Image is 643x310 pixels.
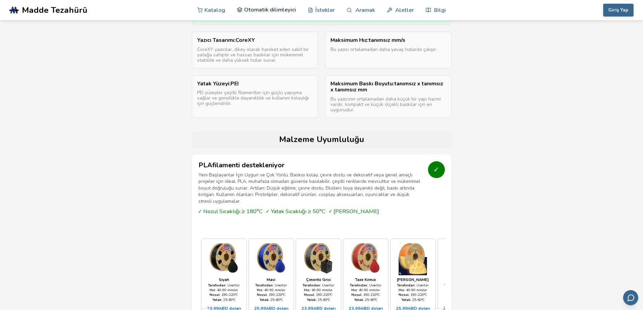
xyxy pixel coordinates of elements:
[255,283,274,287] font: Tarafından:
[212,298,222,302] font: Yatak:
[323,298,327,302] font: 60
[417,283,429,287] font: Uvertür
[279,134,364,145] font: Malzeme Uyumluluğu
[266,207,269,215] font: ✓
[330,36,367,44] font: Maksimum Hız
[304,292,315,297] font: Nozul:
[276,298,280,302] font: 60
[275,288,285,292] font: mm/sn
[434,6,446,14] font: Bilgi
[264,288,268,292] font: 40
[268,288,270,292] font: -
[260,298,269,302] font: Yatak:
[227,298,229,302] font: -
[212,161,240,170] font: filamenti
[418,292,424,297] font: 220
[271,207,325,215] font: Yatak Sıcaklığı ≥ 50°C
[397,283,416,287] font: Tarafından:
[203,207,263,215] font: Nozul Sıcaklığı ≥ 180°C
[304,288,311,292] font: Hız:
[234,36,236,44] font: :
[401,298,411,302] font: Yatak:
[365,298,369,302] font: 25
[333,207,379,215] font: [PERSON_NAME]
[329,207,332,215] font: ✓
[210,288,216,292] font: Hız:
[197,89,309,107] font: PEI yüzeyler çeşitli filamentler için güçlü yapışma sağlar ve genellikle dayanıklılık ve kullanım...
[316,292,322,297] font: 190
[323,292,329,297] font: 220
[22,4,87,16] font: Madde Tezahürü
[399,292,409,297] font: Nozul:
[227,283,240,287] font: Uvertür
[236,36,255,44] font: CoreXY
[406,288,410,292] font: 40
[330,46,437,53] font: Bu yazıcı ortalamadan daha yavaş hızlarda çalışır.
[229,80,231,87] font: :
[424,292,427,297] font: °C
[418,298,422,302] font: 60
[217,288,221,292] font: 40
[269,292,275,297] font: 190
[244,6,296,13] font: Otomatik dilimleyici
[312,288,316,292] font: 40
[354,298,364,302] font: Yatak:
[306,277,331,282] font: Çimento Grisi
[322,292,323,297] font: -
[367,36,369,44] font: :
[315,6,335,14] font: İstekler
[393,242,433,275] img: PLA - Parlak Turuncu
[351,288,358,292] font: Hız:
[235,292,238,297] font: °C
[330,80,393,87] font: Maksimum Baskı Boyutu
[369,283,381,287] font: Uvertür
[623,290,638,305] button: Geri bildiriminizi e-posta yoluyla gönderin
[330,80,443,93] font: tanımsız x tanımsız x tanımsız mm
[229,298,233,302] font: 60
[280,298,283,302] font: °C
[422,298,425,302] font: °C
[274,298,276,302] font: -
[608,7,628,13] font: Giriş Yap
[197,46,309,63] font: CoreXY yazıcılar, dikey olarak hareket eden sabit bir yatağa sahiptir ve hassas baskılar için mük...
[275,283,287,287] font: Uvertür
[322,288,332,292] font: mm/sn
[364,288,368,292] font: 90
[363,292,369,297] font: 190
[369,288,380,292] font: mm/sn
[197,36,234,44] font: Yazıcı Tasarımı
[346,242,385,275] img: PLA - Taze Kırmızı
[227,288,238,292] font: mm/sn
[198,207,202,215] font: ✓
[227,292,229,297] font: -
[359,288,363,292] font: 40
[251,242,291,275] img: PLA - Mavi
[204,242,244,275] img: PLA - Siyah
[223,298,227,302] font: 25
[282,292,285,297] font: °C
[307,298,317,302] font: Yatak:
[410,292,417,297] font: 190
[329,292,332,297] font: °C
[327,298,330,302] font: °C
[219,277,229,282] font: Siyah
[351,292,362,297] font: Nozul:
[393,80,394,87] font: :
[440,242,480,275] img: PLA - Parlayan Sarı
[276,292,282,297] font: 220
[233,298,236,302] font: °C
[350,283,368,287] font: Tarafından:
[370,298,374,302] font: 60
[270,298,274,302] font: 25
[270,288,274,292] font: 90
[603,4,634,17] button: Giriş Yap
[369,298,370,302] font: -
[395,6,414,14] font: Aletler
[369,36,405,44] font: tanımsız mm/s
[257,288,263,292] font: Hız:
[210,292,220,297] font: Nozul:
[355,277,376,282] font: Taze Kırmızı
[369,292,371,297] font: -
[198,161,212,170] font: PLA
[275,292,276,297] font: -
